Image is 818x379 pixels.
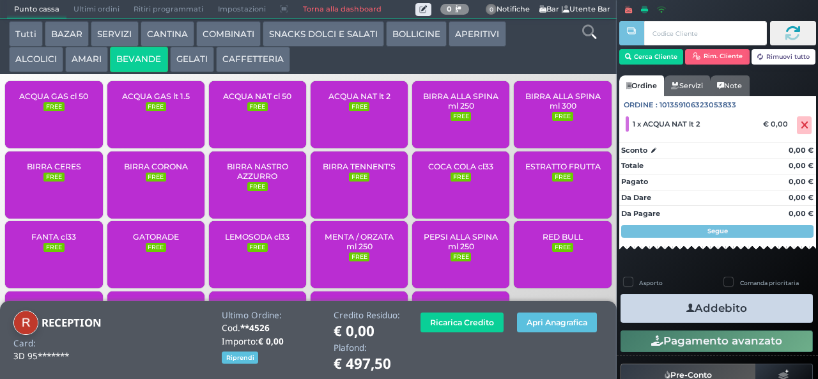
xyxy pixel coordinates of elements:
[624,100,658,111] span: Ordine :
[42,315,102,330] b: RECEPTION
[91,21,138,47] button: SERVIZI
[334,356,400,372] h1: € 497,50
[789,161,814,170] strong: 0,00 €
[451,112,471,121] small: FREE
[621,145,647,156] strong: Sconto
[447,4,452,13] b: 0
[7,1,66,19] span: Punto cassa
[685,49,750,65] button: Rim. Cliente
[45,21,89,47] button: BAZAR
[263,21,384,47] button: SNACKS DOLCI E SALATI
[110,47,167,72] button: BEVANDE
[525,162,601,171] span: ESTRATTO FRUTTA
[66,1,127,19] span: Ultimi ordini
[621,294,813,323] button: Addebito
[323,162,396,171] span: BIRRA TENNENT'S
[789,209,814,218] strong: 0,00 €
[451,252,471,261] small: FREE
[43,102,64,111] small: FREE
[222,337,320,346] h4: Importo:
[710,75,749,96] a: Note
[13,339,36,348] h4: Card:
[9,21,43,47] button: Tutti
[517,313,597,332] button: Apri Anagrafica
[660,100,736,111] span: 101359106323053833
[386,21,447,47] button: BOLLICINE
[421,313,504,332] button: Ricarica Credito
[349,173,369,182] small: FREE
[19,91,88,101] span: ACQUA GAS cl 50
[621,209,660,218] strong: Da Pagare
[543,232,583,242] span: RED BULL
[525,91,601,111] span: BIRRA ALLA SPINA ml 300
[146,173,166,182] small: FREE
[633,120,700,128] span: 1 x ACQUA NAT lt 2
[789,193,814,202] strong: 0,00 €
[789,146,814,155] strong: 0,00 €
[752,49,816,65] button: Rimuovi tutto
[43,243,64,252] small: FREE
[621,193,651,202] strong: Da Dare
[9,47,63,72] button: ALCOLICI
[334,343,400,353] h4: Plafond:
[127,1,210,19] span: Ritiri programmati
[170,47,214,72] button: GELATI
[196,21,261,47] button: COMBINATI
[552,173,573,182] small: FREE
[220,162,296,181] span: BIRRA NASTRO AZZURRO
[428,162,493,171] span: COCA COLA cl33
[43,173,64,182] small: FREE
[27,162,81,171] span: BIRRA CERES
[258,336,284,347] b: € 0,00
[65,47,108,72] button: AMARI
[349,252,369,261] small: FREE
[334,311,400,320] h4: Credito Residuo:
[451,173,471,182] small: FREE
[295,1,388,19] a: Torna alla dashboard
[621,161,644,170] strong: Totale
[707,227,728,235] strong: Segue
[349,102,369,111] small: FREE
[146,243,166,252] small: FREE
[644,21,766,45] input: Codice Cliente
[216,47,290,72] button: CAFFETTERIA
[740,279,799,287] label: Comanda prioritaria
[247,102,268,111] small: FREE
[552,112,573,121] small: FREE
[223,91,291,101] span: ACQUA NAT cl 50
[334,323,400,339] h1: € 0,00
[247,182,268,191] small: FREE
[619,75,664,96] a: Ordine
[789,177,814,186] strong: 0,00 €
[423,91,499,111] span: BIRRA ALLA SPINA ml 250
[552,243,573,252] small: FREE
[449,21,505,47] button: APERITIVI
[321,232,397,251] span: MENTA / ORZATA ml 250
[211,1,273,19] span: Impostazioni
[141,21,194,47] button: CANTINA
[621,330,813,352] button: Pagamento avanzato
[639,279,663,287] label: Asporto
[486,4,497,15] span: 0
[247,243,268,252] small: FREE
[31,232,76,242] span: FANTA cl33
[619,49,684,65] button: Cerca Cliente
[423,232,499,251] span: PEPSI ALLA SPINA ml 250
[328,91,390,101] span: ACQUA NAT lt 2
[222,352,258,364] button: Riprendi
[124,162,188,171] span: BIRRA CORONA
[13,311,38,336] img: RECEPTION
[761,120,794,128] div: € 0,00
[222,323,320,333] h4: Cod.
[621,177,648,186] strong: Pagato
[122,91,190,101] span: ACQUA GAS lt 1.5
[133,232,179,242] span: GATORADE
[664,75,710,96] a: Servizi
[146,102,166,111] small: FREE
[225,232,289,242] span: LEMOSODA cl33
[222,311,320,320] h4: Ultimo Ordine:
